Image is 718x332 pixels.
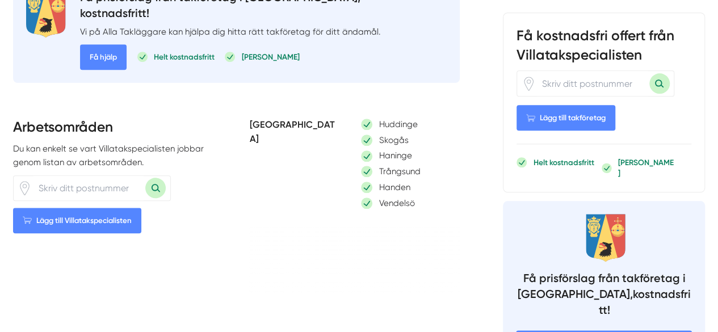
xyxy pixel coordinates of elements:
[379,149,412,162] p: Haninge
[145,178,166,198] button: Sök med postnummer
[18,181,32,195] span: Klicka för att använda din position.
[516,271,692,322] h4: Få prisförslag från takföretag i [GEOGRAPHIC_DATA], kostnadsfritt!
[618,158,674,179] p: [PERSON_NAME]
[379,133,409,147] p: Skogås
[517,27,691,71] h3: Få kostnadsfri offert från Villatakspecialisten
[242,52,300,62] p: [PERSON_NAME]
[517,106,615,131] : Lägg till takföretag
[379,165,421,178] p: Trångsund
[379,180,410,194] p: Handen
[379,196,415,210] p: Vendelsö
[18,181,32,195] svg: Pin / Karta
[154,52,215,62] p: Helt kostnadsfritt
[13,117,224,142] h3: Arbetsområden
[522,77,536,91] span: Klicka för att använda din position.
[249,117,335,149] h5: [GEOGRAPHIC_DATA]
[379,117,418,131] p: Huddinge
[13,208,141,233] : Lägg till Villatakspecialisten
[80,44,127,70] span: Få hjälp
[80,25,380,39] p: Vi på Alla Takläggare kan hjälpa dig hitta rätt takföretag för ditt ändamål.
[32,176,145,201] input: Skriv ditt postnummer
[522,77,536,91] svg: Pin / Karta
[534,158,594,169] p: Helt kostnadsfritt
[649,74,670,94] button: Sök med postnummer
[13,142,224,169] p: Du kan enkelt se vart Villatakspecialisten jobbar genom listan av arbetsområden.
[536,72,649,96] input: Skriv ditt postnummer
